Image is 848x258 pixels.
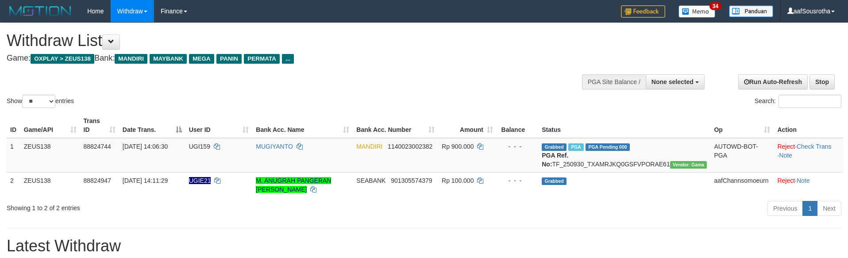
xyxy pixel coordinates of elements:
[497,113,538,138] th: Balance
[729,5,773,17] img: panduan.png
[774,138,843,173] td: · ·
[123,143,168,150] span: [DATE] 14:06:30
[774,172,843,197] td: ·
[84,177,111,184] span: 88824947
[189,177,211,184] span: Nama rekening ada tanda titik/strip, harap diedit
[7,113,20,138] th: ID
[256,177,331,193] a: M. ANUGRAH PANGERAN [PERSON_NAME]
[391,177,432,184] span: Copy 901305574379 to clipboard
[388,143,432,150] span: Copy 1140023002382 to clipboard
[779,95,841,108] input: Search:
[797,143,832,150] a: Check Trans
[31,54,94,64] span: OXPLAY > ZEUS138
[115,54,147,64] span: MANDIRI
[710,138,774,173] td: AUTOWD-BOT-PGA
[442,143,474,150] span: Rp 900.000
[7,95,74,108] label: Show entries
[7,200,347,212] div: Showing 1 to 2 of 2 entries
[500,176,535,185] div: - - -
[767,201,803,216] a: Previous
[256,143,293,150] a: MUGIYANTO
[710,172,774,197] td: aafChannsomoeurn
[500,142,535,151] div: - - -
[438,113,497,138] th: Amount: activate to sort column ascending
[568,143,584,151] span: Marked by aafchomsokheang
[538,138,710,173] td: TF_250930_TXAMRJKQ0GSFVPORAE61
[582,74,646,89] div: PGA Site Balance /
[80,113,119,138] th: Trans ID: activate to sort column ascending
[670,161,707,169] span: Vendor URL: https://trx31.1velocity.biz
[7,32,556,50] h1: Withdraw List
[542,177,567,185] span: Grabbed
[678,5,716,18] img: Button%20Memo.svg
[189,54,214,64] span: MEGA
[216,54,242,64] span: PANIN
[777,143,795,150] a: Reject
[356,143,382,150] span: MANDIRI
[7,138,20,173] td: 1
[20,138,80,173] td: ZEUS138
[651,78,694,85] span: None selected
[282,54,294,64] span: ...
[709,2,721,10] span: 34
[797,177,810,184] a: Note
[809,74,835,89] a: Stop
[542,143,567,151] span: Grabbed
[586,143,630,151] span: PGA Pending
[542,152,568,168] b: PGA Ref. No:
[84,143,111,150] span: 88824744
[442,177,474,184] span: Rp 100.000
[646,74,705,89] button: None selected
[185,113,253,138] th: User ID: activate to sort column ascending
[7,4,74,18] img: MOTION_logo.png
[123,177,168,184] span: [DATE] 14:11:29
[20,172,80,197] td: ZEUS138
[774,113,843,138] th: Action
[779,152,792,159] a: Note
[538,113,710,138] th: Status
[621,5,665,18] img: Feedback.jpg
[817,201,841,216] a: Next
[7,172,20,197] td: 2
[710,113,774,138] th: Op: activate to sort column ascending
[353,113,438,138] th: Bank Acc. Number: activate to sort column ascending
[356,177,385,184] span: SEABANK
[189,143,210,150] span: UGI159
[150,54,187,64] span: MAYBANK
[755,95,841,108] label: Search:
[777,177,795,184] a: Reject
[7,237,841,255] h1: Latest Withdraw
[119,113,185,138] th: Date Trans.: activate to sort column descending
[244,54,280,64] span: PERMATA
[738,74,808,89] a: Run Auto-Refresh
[252,113,353,138] th: Bank Acc. Name: activate to sort column ascending
[20,113,80,138] th: Game/API: activate to sort column ascending
[7,54,556,63] h4: Game: Bank:
[22,95,55,108] select: Showentries
[802,201,817,216] a: 1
